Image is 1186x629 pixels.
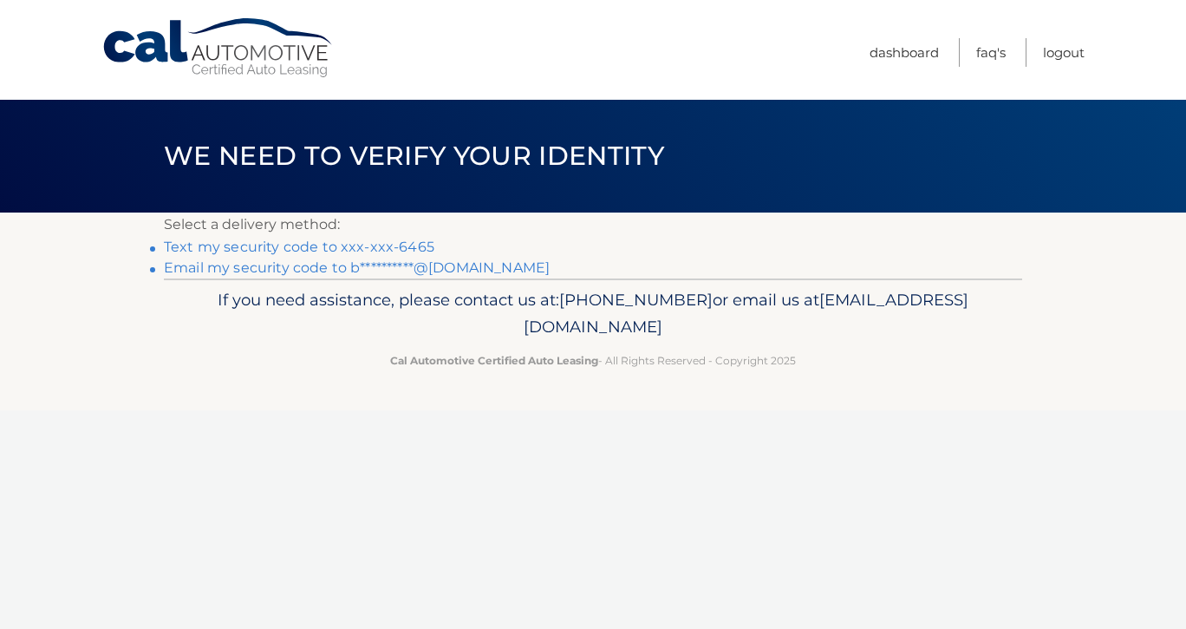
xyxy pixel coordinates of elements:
[870,38,939,67] a: Dashboard
[175,351,1011,370] p: - All Rights Reserved - Copyright 2025
[101,17,336,79] a: Cal Automotive
[164,213,1022,237] p: Select a delivery method:
[164,239,434,255] a: Text my security code to xxx-xxx-6465
[976,38,1006,67] a: FAQ's
[390,354,598,367] strong: Cal Automotive Certified Auto Leasing
[175,286,1011,342] p: If you need assistance, please contact us at: or email us at
[559,290,713,310] span: [PHONE_NUMBER]
[1043,38,1085,67] a: Logout
[164,259,550,276] a: Email my security code to b**********@[DOMAIN_NAME]
[164,140,664,172] span: We need to verify your identity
